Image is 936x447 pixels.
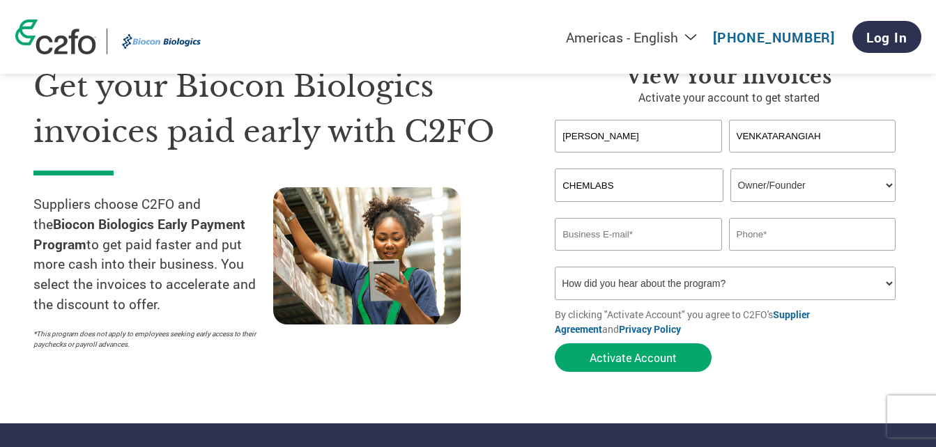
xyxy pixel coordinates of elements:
[555,168,723,202] input: Your company name*
[729,252,896,261] div: Inavlid Phone Number
[555,154,721,163] div: Invalid first name or first name is too long
[15,19,96,54] img: c2fo logo
[273,187,461,324] img: supply chain worker
[555,252,721,261] div: Inavlid Email Address
[33,329,259,350] p: *This program does not apply to employees seeking early access to their paychecks or payroll adva...
[555,89,903,106] p: Activate your account to get started
[619,322,681,336] a: Privacy Policy
[33,215,245,253] strong: Biocon Biologics Early Payment Program
[852,21,921,53] a: Log In
[118,29,206,54] img: Biocon Biologics
[729,218,896,251] input: Phone*
[33,64,513,154] h1: Get your Biocon Biologics invoices paid early with C2FO
[555,120,721,152] input: First Name*
[555,308,810,336] a: Supplier Agreement
[730,168,896,202] select: Title/Role
[555,218,721,251] input: Invalid Email format
[555,307,903,336] p: By clicking "Activate Account" you agree to C2FO's and
[555,64,903,89] h3: View Your Invoices
[729,120,896,152] input: Last Name*
[555,203,896,212] div: Invalid company name or company name is too long
[555,343,712,372] button: Activate Account
[713,29,835,46] a: [PHONE_NUMBER]
[729,154,896,163] div: Invalid last name or last name is too long
[33,194,273,315] p: Suppliers choose C2FO and the to get paid faster and put more cash into their business. You selec...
